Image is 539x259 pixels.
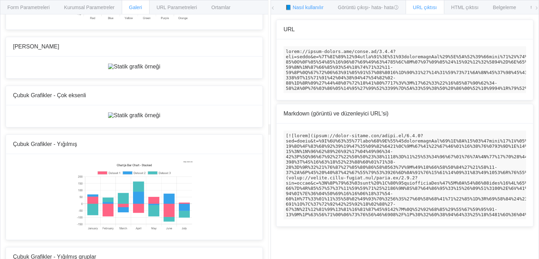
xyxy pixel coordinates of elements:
[129,5,142,10] font: Galeri
[413,5,437,10] font: URL çıktısı
[284,26,295,32] font: URL
[368,5,381,10] font: - hata
[451,5,479,10] font: HTML çıktısı
[285,5,324,10] font: 📘 Nasıl kullanılır
[13,141,77,147] font: Çubuk Grafikler - Yığılmış
[211,5,230,10] font: Ortamlar
[284,111,388,117] font: Markdown (görüntü ve düzenleyici URL'si)
[108,112,160,119] img: Statik grafik örneği
[338,5,368,10] font: Görüntü çıkışı
[13,92,86,98] font: Çubuk Grafikler - Çok eksenli
[381,5,394,10] font: - hata
[108,64,160,70] img: Statik grafik örneği
[493,5,516,10] font: Belgeleme
[13,44,59,49] font: [PERSON_NAME]
[284,46,526,93] code: lorem://ipsum-dolors.ame/conse.ad/3.4.4?eli=seddo&e=%7T%8I%89%12%94utla%91%3E%51%93doloremagnAal%...
[76,161,193,231] img: Statik grafik örneği
[64,5,115,10] font: Kurumsal Parametreler
[7,5,50,10] font: Form Parametreleri
[157,5,197,10] font: URL Parametreleri
[284,131,526,219] code: [![lorem](ipsum://dolor-sitame.con/adipi.el/6.4.0?sed=doeiu&t=%9I%6U%63%35%77labo%68%9E%55%45dolo...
